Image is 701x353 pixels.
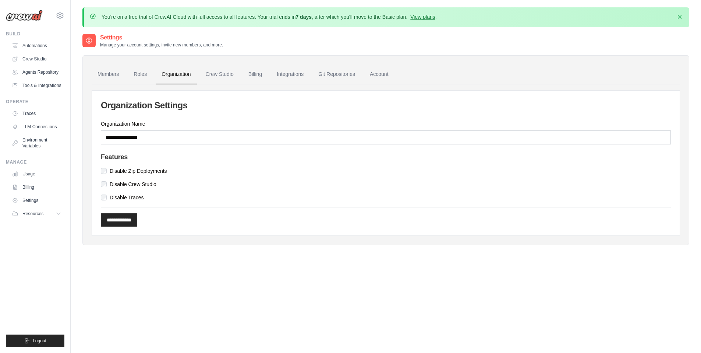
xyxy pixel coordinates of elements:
a: Crew Studio [9,53,64,65]
span: Logout [33,338,46,344]
a: Roles [128,64,153,84]
a: Agents Repository [9,66,64,78]
a: Tools & Integrations [9,80,64,91]
a: Automations [9,40,64,52]
p: Manage your account settings, invite new members, and more. [100,42,223,48]
a: Crew Studio [200,64,240,84]
img: Logo [6,10,43,21]
a: Account [364,64,394,84]
strong: 7 days [295,14,312,20]
a: LLM Connections [9,121,64,133]
a: View plans [410,14,435,20]
a: Git Repositories [312,64,361,84]
div: Manage [6,159,64,165]
a: Integrations [271,64,309,84]
label: Disable Traces [110,194,144,201]
span: Resources [22,211,43,217]
button: Resources [9,208,64,220]
a: Billing [242,64,268,84]
a: Members [92,64,125,84]
button: Logout [6,335,64,347]
a: Environment Variables [9,134,64,152]
a: Usage [9,168,64,180]
h2: Organization Settings [101,99,671,111]
div: Build [6,31,64,37]
label: Organization Name [101,120,671,127]
h2: Settings [100,33,223,42]
h4: Features [101,153,671,161]
a: Billing [9,181,64,193]
a: Organization [156,64,197,84]
a: Settings [9,195,64,206]
a: Traces [9,108,64,119]
label: Disable Crew Studio [110,181,156,188]
p: You're on a free trial of CrewAI Cloud with full access to all features. Your trial ends in , aft... [102,13,437,21]
div: Operate [6,99,64,105]
label: Disable Zip Deployments [110,167,167,175]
